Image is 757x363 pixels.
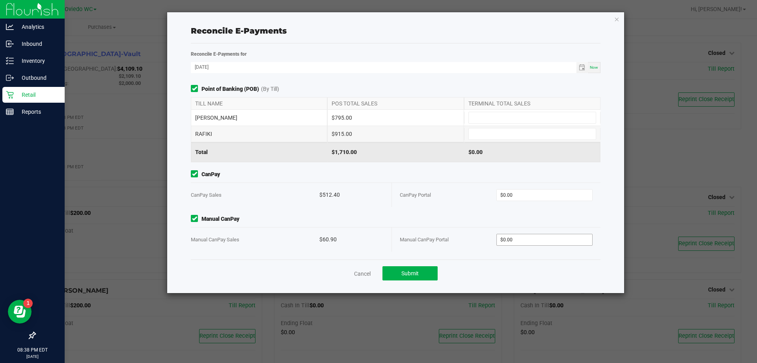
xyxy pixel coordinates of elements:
p: 08:38 PM EDT [4,346,61,354]
div: TILL NAME [191,98,327,109]
p: Retail [14,90,61,100]
span: CanPay Sales [191,192,222,198]
div: POS TOTAL SALES [327,98,464,109]
div: $60.90 [319,228,384,252]
inline-svg: Inbound [6,40,14,48]
div: [PERSON_NAME] [191,110,327,126]
p: Inbound [14,39,61,49]
span: (By Till) [261,85,279,93]
span: Submit [401,270,419,276]
form-toggle: Include in reconciliation [191,85,201,93]
div: Reconcile E-Payments [191,25,600,37]
p: Reports [14,107,61,117]
form-toggle: Include in reconciliation [191,170,201,179]
span: CanPay Portal [400,192,431,198]
inline-svg: Analytics [6,23,14,31]
div: $795.00 [327,110,464,126]
inline-svg: Inventory [6,57,14,65]
strong: CanPay [201,170,220,179]
form-toggle: Include in reconciliation [191,215,201,223]
iframe: Resource center [8,300,32,324]
p: [DATE] [4,354,61,359]
strong: Manual CanPay [201,215,239,223]
a: Cancel [354,270,371,278]
span: Toggle calendar [576,62,588,73]
div: $512.40 [319,183,384,207]
span: Manual CanPay Sales [191,237,239,243]
div: $1,710.00 [327,142,464,162]
input: Date [191,62,576,72]
inline-svg: Reports [6,108,14,116]
span: Manual CanPay Portal [400,237,449,243]
p: Outbound [14,73,61,83]
inline-svg: Retail [6,91,14,99]
div: Total [191,142,327,162]
div: TERMINAL TOTAL SALES [464,98,600,109]
inline-svg: Outbound [6,74,14,82]
iframe: Resource center unread badge [23,299,33,308]
div: RAFIKI [191,126,327,142]
div: $0.00 [464,142,600,162]
div: $915.00 [327,126,464,142]
strong: Reconcile E-Payments for [191,51,247,57]
span: Now [590,65,598,70]
p: Analytics [14,22,61,32]
p: Inventory [14,56,61,66]
strong: Point of Banking (POB) [201,85,259,93]
button: Submit [382,266,438,280]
